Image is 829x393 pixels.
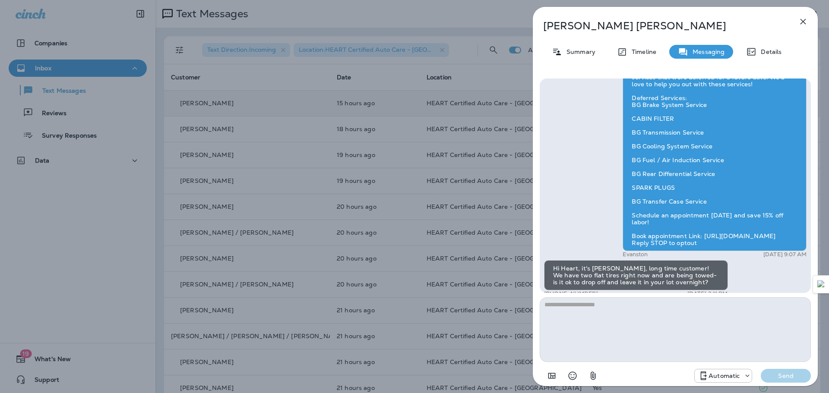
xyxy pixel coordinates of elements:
[687,290,728,297] p: [DATE] 2:11 PM
[562,48,595,55] p: Summary
[763,251,807,258] p: [DATE] 9:07 AM
[688,48,725,55] p: Messaging
[544,290,598,297] p: [PHONE_NUMBER]
[543,20,779,32] p: [PERSON_NAME] [PERSON_NAME]
[817,280,825,288] img: Detect Auto
[543,367,560,384] button: Add in a premade template
[623,55,807,251] div: Hello [PERSON_NAME], just a friendly reminder that on your last visit, there were some recommende...
[623,251,648,258] p: Evanston
[709,372,740,379] p: Automatic
[564,367,581,384] button: Select an emoji
[756,48,782,55] p: Details
[627,48,656,55] p: Timeline
[544,260,728,290] div: Hi Heart, it's [PERSON_NAME], long time customer! We have two flat tires right now and are being ...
